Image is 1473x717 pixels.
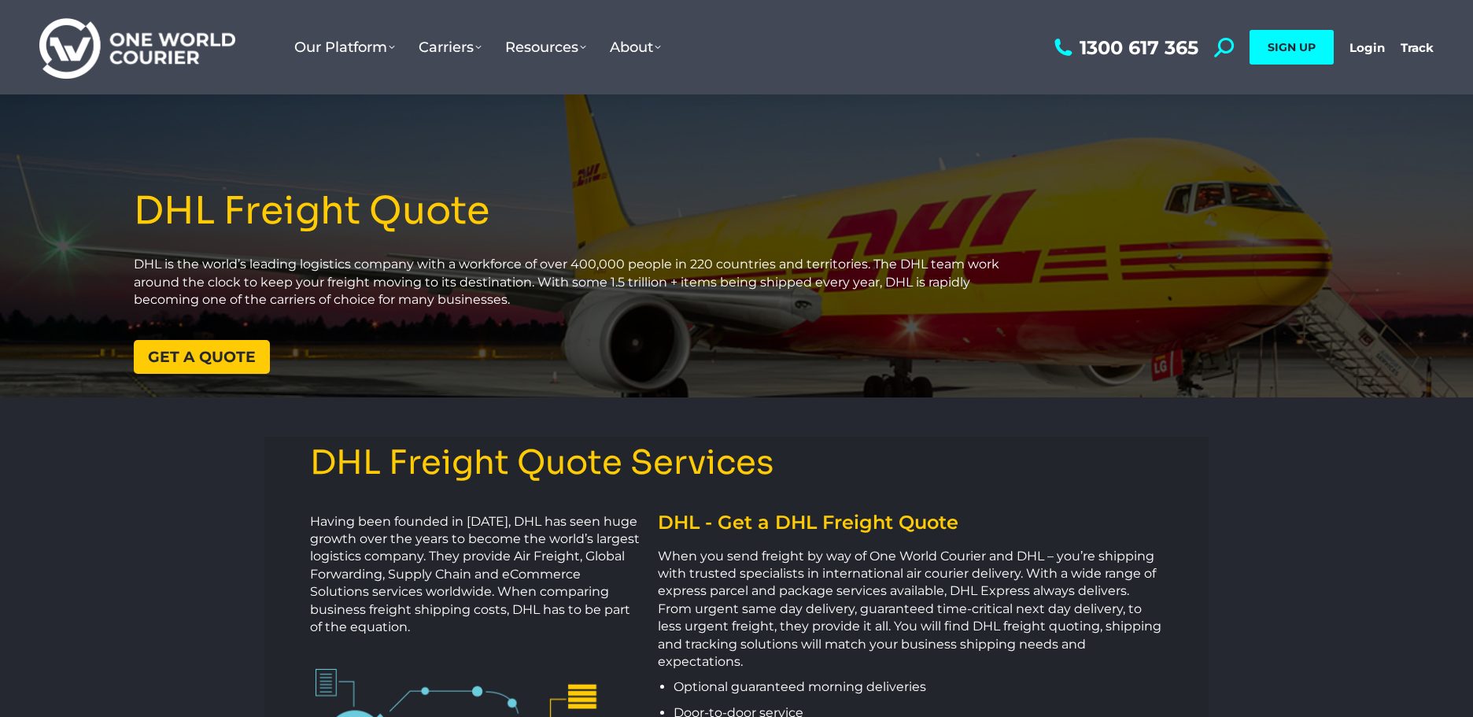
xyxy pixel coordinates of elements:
h2: DHL - Get a DHL Freight Quote [658,513,1162,532]
span: About [610,39,661,56]
img: One World Courier [39,16,235,79]
a: About [598,23,673,72]
a: Track [1401,40,1434,55]
h3: DHL Freight Quote Services [310,445,1163,481]
span: Resources [505,39,586,56]
a: Get a quote [134,340,270,374]
p: Having been founded in [DATE], DHL has seen huge growth over the years to become the world’s larg... [310,513,642,637]
span: Our Platform [294,39,395,56]
a: Our Platform [282,23,407,72]
a: Login [1349,40,1385,55]
span: Get a quote [148,349,256,364]
h1: DHL Freight Quote [134,190,1001,232]
p: Optional guaranteed morning deliveries [674,678,1162,696]
a: Carriers [407,23,493,72]
span: Carriers [419,39,482,56]
a: SIGN UP [1250,30,1334,65]
p: When you send freight by way of One World Courier and DHL – you’re shipping with trusted speciali... [658,548,1162,671]
p: DHL is the world’s leading logistics company with a workforce of over 400,000 people in 220 count... [134,256,1001,309]
a: Resources [493,23,598,72]
a: 1300 617 365 [1050,38,1198,57]
span: SIGN UP [1268,40,1316,54]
